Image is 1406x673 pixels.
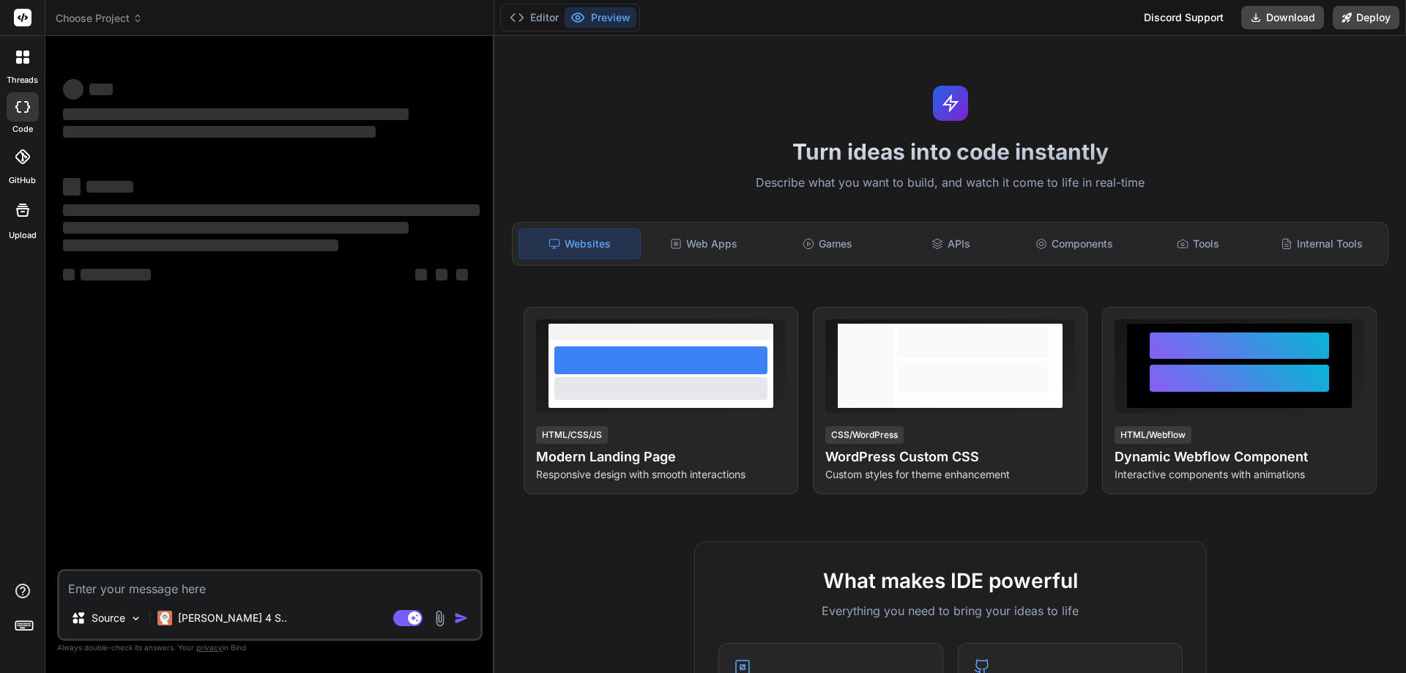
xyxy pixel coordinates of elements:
[63,108,409,120] span: ‌
[63,79,83,100] span: ‌
[63,239,338,251] span: ‌
[12,123,33,135] label: code
[825,426,904,444] div: CSS/WordPress
[9,174,36,187] label: GitHub
[825,447,1075,467] h4: WordPress Custom CSS
[1135,6,1232,29] div: Discord Support
[536,467,786,482] p: Responsive design with smooth interactions
[178,611,287,625] p: [PERSON_NAME] 4 S..
[57,641,483,655] p: Always double-check its answers. Your in Bind
[718,565,1183,596] h2: What makes IDE powerful
[196,643,223,652] span: privacy
[63,126,376,138] span: ‌
[504,7,565,28] button: Editor
[454,611,469,625] img: icon
[7,74,38,86] label: threads
[456,269,468,280] span: ‌
[9,229,37,242] label: Upload
[536,426,608,444] div: HTML/CSS/JS
[503,138,1397,165] h1: Turn ideas into code instantly
[518,228,641,259] div: Websites
[130,612,142,625] img: Pick Models
[63,204,480,216] span: ‌
[1261,228,1382,259] div: Internal Tools
[767,228,888,259] div: Games
[86,181,133,193] span: ‌
[890,228,1011,259] div: APIs
[718,602,1183,620] p: Everything you need to bring your ideas to life
[1014,228,1135,259] div: Components
[89,83,113,95] span: ‌
[63,178,81,196] span: ‌
[415,269,427,280] span: ‌
[825,467,1075,482] p: Custom styles for theme enhancement
[157,611,172,625] img: Claude 4 Sonnet
[56,11,143,26] span: Choose Project
[565,7,636,28] button: Preview
[1115,467,1364,482] p: Interactive components with animations
[1138,228,1259,259] div: Tools
[644,228,765,259] div: Web Apps
[63,269,75,280] span: ‌
[503,174,1397,193] p: Describe what you want to build, and watch it come to life in real-time
[1115,447,1364,467] h4: Dynamic Webflow Component
[1241,6,1324,29] button: Download
[431,610,448,627] img: attachment
[81,269,151,280] span: ‌
[536,447,786,467] h4: Modern Landing Page
[1333,6,1399,29] button: Deploy
[63,222,409,234] span: ‌
[436,269,447,280] span: ‌
[92,611,125,625] p: Source
[1115,426,1191,444] div: HTML/Webflow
